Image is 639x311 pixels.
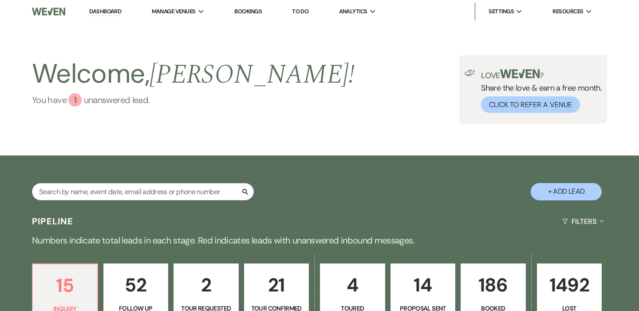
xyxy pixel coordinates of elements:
[326,270,379,300] p: 4
[32,215,74,227] h3: Pipeline
[476,69,602,113] div: Share the love & earn a free month.
[552,7,583,16] span: Resources
[38,271,92,300] p: 15
[32,2,65,21] img: Weven Logo
[32,93,355,107] a: You have 1 unanswered lead.
[32,55,355,93] h2: Welcome,
[489,7,514,16] span: Settings
[481,69,602,80] p: Love ?
[531,183,602,200] button: + Add Lead
[339,7,367,16] span: Analytics
[466,270,520,300] p: 186
[559,210,607,233] button: Filters
[32,183,254,200] input: Search by name, event date, email address or phone number
[481,96,580,113] button: Click to Refer a Venue
[500,69,540,78] img: weven-logo-green.svg
[150,54,355,95] span: [PERSON_NAME] !
[179,270,233,300] p: 2
[89,8,121,16] a: Dashboard
[250,270,304,300] p: 21
[68,93,82,107] div: 1
[234,8,262,15] a: Bookings
[396,270,450,300] p: 14
[292,8,308,15] a: To Do
[465,69,476,76] img: loud-speaker-illustration.svg
[543,270,596,300] p: 1492
[152,7,196,16] span: Manage Venues
[109,270,163,300] p: 52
